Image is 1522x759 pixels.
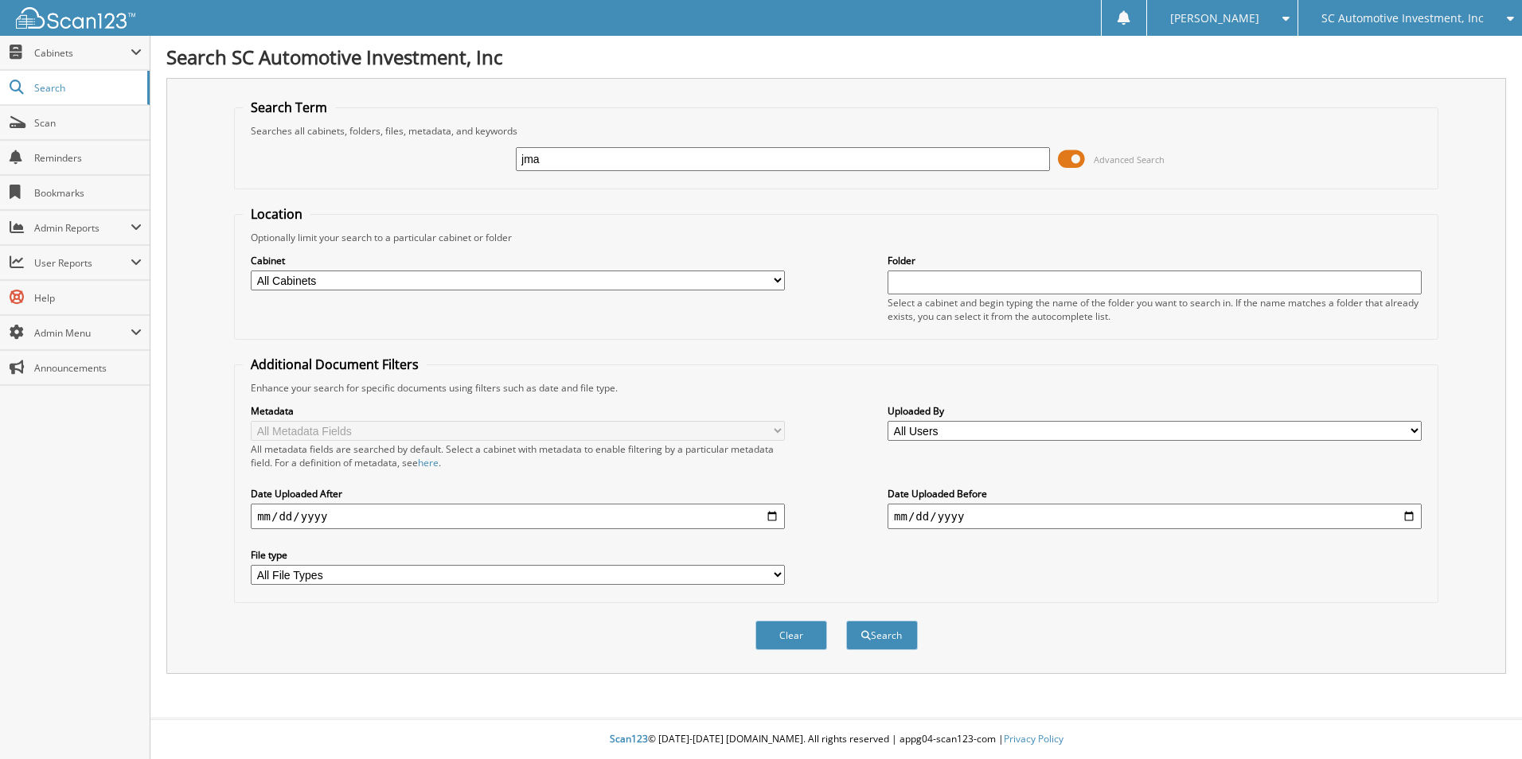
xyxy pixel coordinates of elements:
button: Clear [755,621,827,650]
h1: Search SC Automotive Investment, Inc [166,44,1506,70]
span: [PERSON_NAME] [1170,14,1259,23]
span: Reminders [34,151,142,165]
div: All metadata fields are searched by default. Select a cabinet with metadata to enable filtering b... [251,442,785,469]
span: SC Automotive Investment, Inc [1321,14,1484,23]
a: here [418,456,439,469]
legend: Additional Document Filters [243,356,427,373]
label: Cabinet [251,254,785,267]
label: Date Uploaded After [251,487,785,500]
div: Select a cabinet and begin typing the name of the folder you want to search in. If the name match... [888,296,1422,323]
legend: Location [243,205,310,223]
span: Search [34,81,139,95]
input: end [888,504,1422,529]
img: scan123-logo-white.svg [16,7,135,29]
span: Announcements [34,361,142,375]
span: Admin Reports [34,221,131,235]
input: start [251,504,785,529]
span: User Reports [34,256,131,270]
div: Searches all cabinets, folders, files, metadata, and keywords [243,124,1430,138]
span: Cabinets [34,46,131,60]
div: © [DATE]-[DATE] [DOMAIN_NAME]. All rights reserved | appg04-scan123-com | [150,720,1522,759]
div: Enhance your search for specific documents using filters such as date and file type. [243,381,1430,395]
span: Admin Menu [34,326,131,340]
label: File type [251,548,785,562]
div: Optionally limit your search to a particular cabinet or folder [243,231,1430,244]
span: Help [34,291,142,305]
span: Advanced Search [1094,154,1165,165]
label: Uploaded By [888,404,1422,418]
span: Scan [34,116,142,130]
span: Bookmarks [34,186,142,200]
span: Scan123 [610,732,648,745]
button: Search [846,621,918,650]
label: Date Uploaded Before [888,487,1422,500]
label: Folder [888,254,1422,267]
a: Privacy Policy [1004,732,1063,745]
legend: Search Term [243,99,335,116]
iframe: Chat Widget [1442,683,1522,759]
label: Metadata [251,404,785,418]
